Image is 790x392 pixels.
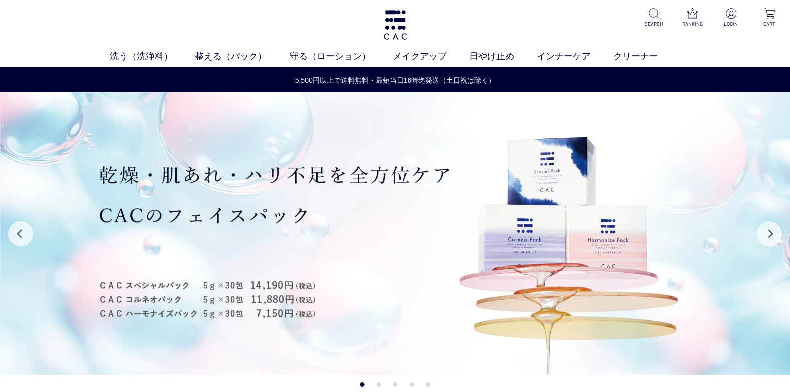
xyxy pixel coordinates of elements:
button: Next [757,221,782,246]
a: RANKING [680,8,705,28]
a: メイクアップ [393,50,469,63]
button: 2 of 5 [376,382,381,387]
a: 洗う（洗浄料） [110,50,195,63]
a: LOGIN [719,8,743,28]
a: クリーナー [613,50,681,63]
a: SEARCH [642,8,666,28]
a: 5,500円以上で送料無料・最短当日16時迄発送（土日祝は除く） [1,75,790,86]
img: logo [382,10,408,40]
p: LOGIN [719,20,743,28]
a: 守る（ローション） [290,50,393,63]
a: インナーケア [537,50,613,63]
p: CART [757,20,782,28]
a: CART [757,8,782,28]
button: 5 of 5 [426,382,430,387]
a: 整える（パック） [195,50,290,63]
button: 1 of 5 [360,382,364,387]
p: SEARCH [642,20,666,28]
a: 日やけ止め [469,50,537,63]
button: 4 of 5 [409,382,414,387]
button: Previous [8,221,33,246]
p: RANKING [680,20,705,28]
button: 3 of 5 [393,382,397,387]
